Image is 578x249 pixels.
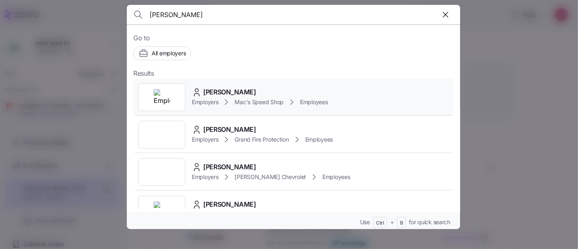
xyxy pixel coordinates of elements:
[133,68,154,79] span: Results
[192,135,218,144] span: Employers
[409,218,450,226] span: for quick search
[154,201,170,218] img: Employer logo
[305,135,333,144] span: Employees
[192,173,218,181] span: Employers
[203,87,256,97] span: [PERSON_NAME]
[203,124,256,135] span: [PERSON_NAME]
[235,173,306,181] span: [PERSON_NAME] Chevrolet
[390,218,394,226] span: +
[192,98,218,106] span: Employers
[322,173,350,181] span: Employees
[400,220,403,227] span: B
[133,46,191,60] button: All employers
[152,49,186,57] span: All employers
[376,220,384,227] span: Ctrl
[154,89,170,105] img: Employer logo
[203,162,256,172] span: [PERSON_NAME]
[360,218,370,226] span: Use
[133,33,454,43] span: Go to
[300,98,328,106] span: Employees
[203,199,256,210] span: [PERSON_NAME]
[235,135,289,144] span: Grand Fire Protection
[235,98,284,106] span: Mac's Speed Shop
